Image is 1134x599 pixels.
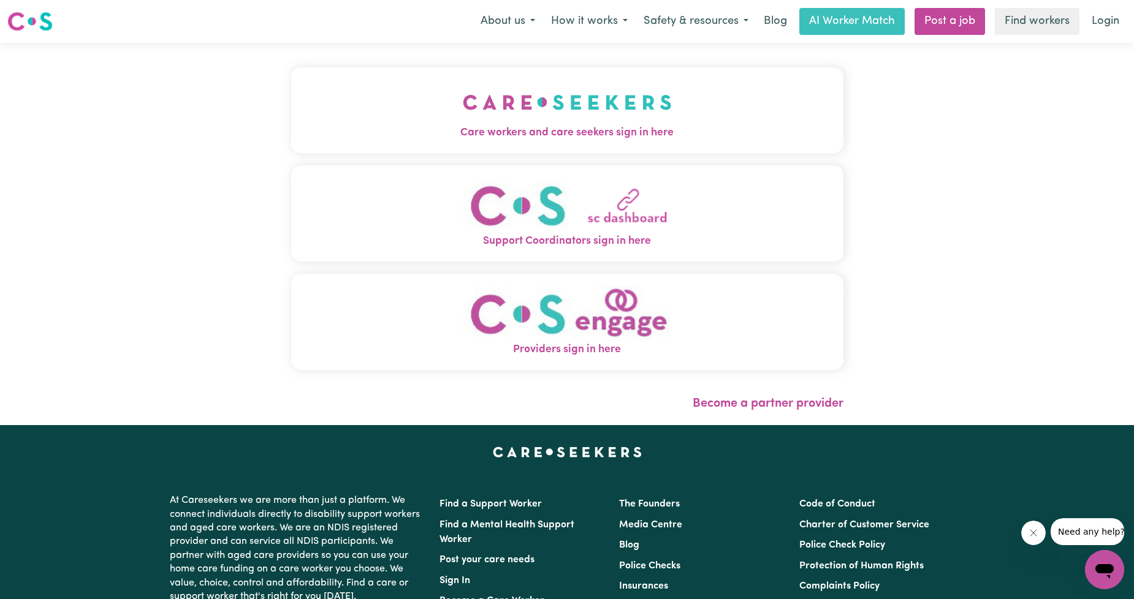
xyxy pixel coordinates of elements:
[440,520,574,544] a: Find a Mental Health Support Worker
[1084,8,1127,35] a: Login
[1051,518,1124,545] iframe: Message from company
[291,233,843,249] span: Support Coordinators sign in here
[440,499,542,509] a: Find a Support Worker
[7,10,53,32] img: Careseekers logo
[440,576,470,586] a: Sign In
[291,342,843,358] span: Providers sign in here
[440,555,535,565] a: Post your care needs
[995,8,1079,35] a: Find workers
[619,581,668,591] a: Insurances
[619,520,682,530] a: Media Centre
[7,9,74,18] span: Need any help?
[799,561,924,571] a: Protection of Human Rights
[756,8,794,35] a: Blog
[291,125,843,141] span: Care workers and care seekers sign in here
[619,561,680,571] a: Police Checks
[7,7,53,36] a: Careseekers logo
[619,540,639,550] a: Blog
[799,520,929,530] a: Charter of Customer Service
[799,8,905,35] a: AI Worker Match
[619,499,680,509] a: The Founders
[543,9,636,34] button: How it works
[291,274,843,370] button: Providers sign in here
[1021,521,1046,545] iframe: Close message
[799,581,880,591] a: Complaints Policy
[473,9,543,34] button: About us
[799,499,875,509] a: Code of Conduct
[493,447,642,457] a: Careseekers home page
[291,67,843,153] button: Care workers and care seekers sign in here
[1085,550,1124,589] iframe: Button to launch messaging window
[636,9,756,34] button: Safety & resources
[291,165,843,262] button: Support Coordinators sign in here
[915,8,985,35] a: Post a job
[799,540,885,550] a: Police Check Policy
[693,397,843,410] a: Become a partner provider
